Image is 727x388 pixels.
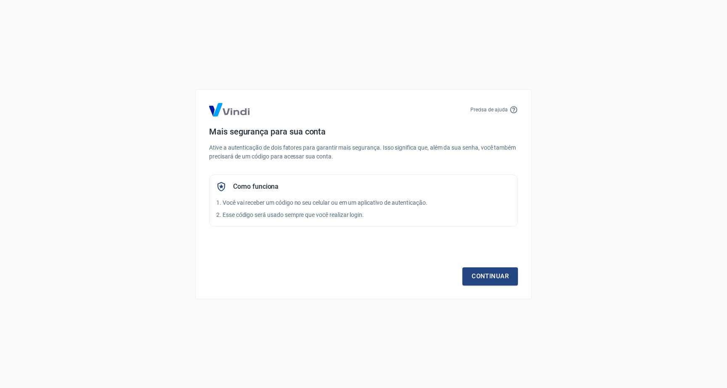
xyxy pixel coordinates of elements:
h4: Mais segurança para sua conta [209,127,518,137]
h5: Como funciona [233,182,279,191]
img: Logo Vind [209,103,249,116]
p: 2. Esse código será usado sempre que você realizar login. [216,211,511,219]
p: 1. Você vai receber um código no seu celular ou em um aplicativo de autenticação. [216,198,511,207]
a: Continuar [462,267,518,285]
p: Ative a autenticação de dois fatores para garantir mais segurança. Isso significa que, além da su... [209,143,518,161]
p: Precisa de ajuda [470,106,508,113]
